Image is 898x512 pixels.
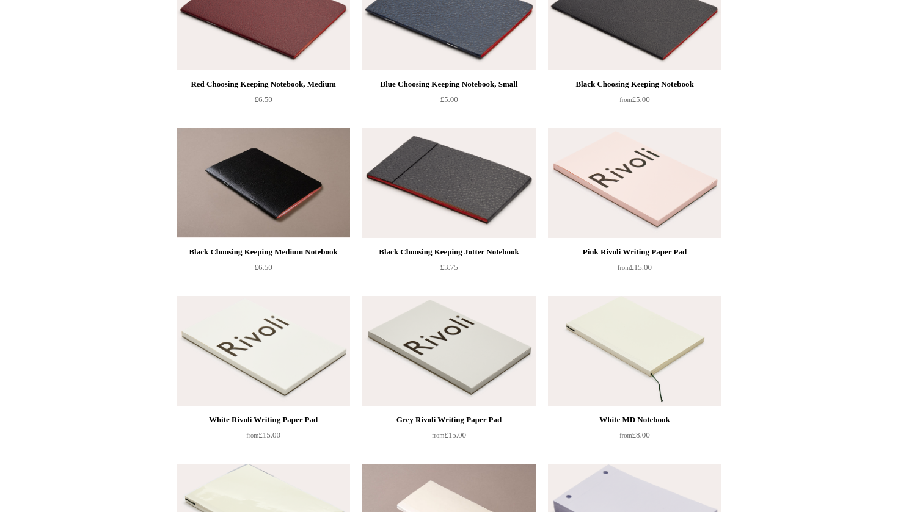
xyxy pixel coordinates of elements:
a: White MD Notebook from£8.00 [548,413,721,463]
span: £6.50 [254,95,272,104]
span: from [432,432,444,439]
img: Grey Rivoli Writing Paper Pad [362,296,536,406]
div: Pink Rivoli Writing Paper Pad [551,245,718,259]
span: £5.00 [440,95,458,104]
a: Red Choosing Keeping Notebook, Medium £6.50 [177,77,350,127]
span: £15.00 [432,430,466,439]
span: £3.75 [440,262,458,272]
span: £6.50 [254,262,272,272]
img: White MD Notebook [548,296,721,406]
span: £5.00 [619,95,649,104]
div: Red Choosing Keeping Notebook, Medium [180,77,347,92]
a: Black Choosing Keeping Medium Notebook £6.50 [177,245,350,295]
div: Blue Choosing Keeping Notebook, Small [365,77,533,92]
a: Black Choosing Keeping Jotter Notebook £3.75 [362,245,536,295]
span: from [618,264,630,271]
a: Pink Rivoli Writing Paper Pad Pink Rivoli Writing Paper Pad [548,128,721,238]
div: Black Choosing Keeping Jotter Notebook [365,245,533,259]
div: White Rivoli Writing Paper Pad [180,413,347,427]
img: Pink Rivoli Writing Paper Pad [548,128,721,238]
span: £15.00 [618,262,652,272]
span: from [619,432,632,439]
span: £8.00 [619,430,649,439]
div: Black Choosing Keeping Medium Notebook [180,245,347,259]
a: Black Choosing Keeping Notebook from£5.00 [548,77,721,127]
img: Black Choosing Keeping Jotter Notebook [362,128,536,238]
a: White Rivoli Writing Paper Pad White Rivoli Writing Paper Pad [177,296,350,406]
a: Grey Rivoli Writing Paper Pad Grey Rivoli Writing Paper Pad [362,296,536,406]
div: Black Choosing Keeping Notebook [551,77,718,92]
div: White MD Notebook [551,413,718,427]
a: Black Choosing Keeping Jotter Notebook Black Choosing Keeping Jotter Notebook [362,128,536,238]
span: from [619,96,632,103]
img: White Rivoli Writing Paper Pad [177,296,350,406]
a: Pink Rivoli Writing Paper Pad from£15.00 [548,245,721,295]
a: Grey Rivoli Writing Paper Pad from£15.00 [362,413,536,463]
img: Black Choosing Keeping Medium Notebook [177,128,350,238]
a: Black Choosing Keeping Medium Notebook Black Choosing Keeping Medium Notebook [177,128,350,238]
span: from [246,432,258,439]
a: White MD Notebook White MD Notebook [548,296,721,406]
div: Grey Rivoli Writing Paper Pad [365,413,533,427]
span: £15.00 [246,430,280,439]
a: White Rivoli Writing Paper Pad from£15.00 [177,413,350,463]
a: Blue Choosing Keeping Notebook, Small £5.00 [362,77,536,127]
